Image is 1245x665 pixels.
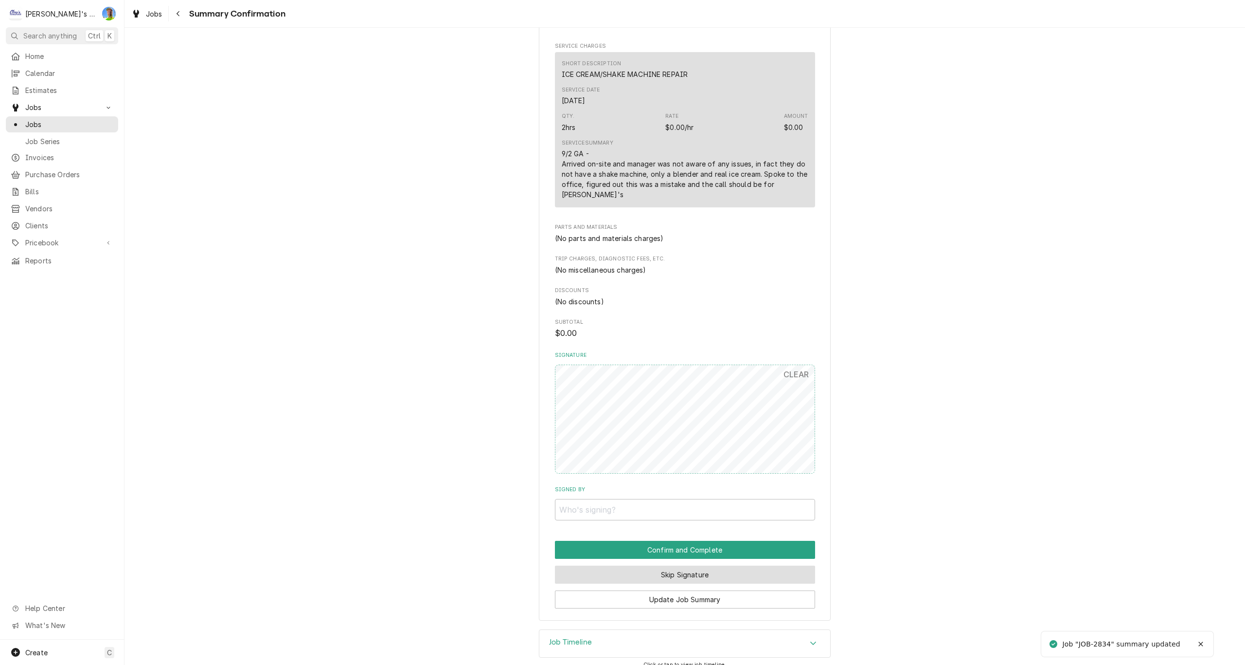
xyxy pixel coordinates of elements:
a: Invoices [6,149,118,166]
span: Summary Confirmation [186,7,285,20]
div: Greg Austin's Avatar [102,7,116,20]
label: Signed By [555,486,815,494]
span: Purchase Orders [25,169,113,180]
div: Rate [665,112,678,120]
span: Job Series [25,136,113,147]
span: Jobs [25,119,113,129]
div: Trip Charges, Diagnostic Fees, etc. [555,255,815,275]
a: Jobs [127,6,166,22]
button: Search anythingCtrlK [6,27,118,44]
span: Ctrl [88,31,101,41]
span: $0.00 [555,329,577,338]
div: GA [102,7,116,20]
div: Service Date [562,95,586,106]
a: Go to Pricebook [6,235,118,251]
span: Vendors [25,203,113,214]
button: Update Job Summary [555,591,815,609]
div: Job "JOB-2834" summary updated [1062,639,1181,649]
a: Go to Help Center [6,600,118,616]
div: Button Group [555,541,815,609]
a: Home [6,48,118,64]
span: Calendar [25,68,113,78]
span: Subtotal [555,328,815,339]
span: Trip Charges, Diagnostic Fees, etc. [555,255,815,263]
div: Discounts [555,287,815,306]
span: Jobs [25,102,99,112]
div: Line Item [555,52,815,207]
a: Go to What's New [6,617,118,633]
div: Amount [784,112,808,132]
div: Job Timeline [539,629,831,658]
div: Short Description [562,60,622,68]
span: Clients [25,221,113,231]
div: Discounts List [555,296,815,307]
div: Button Group Row [555,584,815,609]
div: Signature [555,351,815,474]
span: What's New [25,620,112,630]
div: Clay's Refrigeration's Avatar [9,7,22,20]
span: Reports [25,256,113,266]
div: Subtotal [555,318,815,339]
a: Job Series [6,133,118,149]
span: Discounts [555,287,815,295]
div: Quantity [562,112,576,132]
div: Quantity [562,122,576,132]
div: 9/2 GA - Arrived on-site and manager was not aware of any issues, in fact they do not have a shak... [562,148,808,200]
a: Jobs [6,116,118,132]
div: Service Date [562,86,600,106]
div: Service Date [562,86,600,94]
h3: Job Timeline [549,638,592,647]
label: Signature [555,351,815,359]
div: Service Charges List [555,52,815,212]
div: Short Description [562,69,688,79]
a: Reports [6,253,118,269]
div: C [9,7,22,20]
div: Price [665,122,694,132]
div: Service Charges [555,42,815,211]
div: Amount [784,112,808,120]
span: Service Charges [555,42,815,50]
div: Parts and Materials List [555,233,815,243]
a: Purchase Orders [6,166,118,183]
span: Home [25,51,113,61]
span: Parts and Materials [555,223,815,231]
a: Go to Jobs [6,99,118,115]
div: Qty. [562,112,575,120]
span: Help Center [25,603,112,613]
a: Bills [6,184,118,200]
div: Amount [784,122,803,132]
a: Clients [6,218,118,234]
span: Bills [25,186,113,197]
span: K [107,31,112,41]
button: Confirm and Complete [555,541,815,559]
button: Skip Signature [555,566,815,584]
span: Invoices [25,152,113,163]
div: Price [665,112,694,132]
div: Service Summary [562,139,613,147]
div: Short Description [562,60,688,79]
span: Jobs [146,9,162,19]
button: Accordion Details Expand Trigger [539,630,830,657]
div: [PERSON_NAME]'s Refrigeration [25,9,97,19]
div: Accordion Header [539,630,830,657]
div: Signed By [555,486,815,520]
span: Pricebook [25,238,99,248]
span: C [107,647,112,658]
div: Button Group Row [555,541,815,559]
a: Vendors [6,201,118,217]
a: Estimates [6,82,118,98]
span: Create [25,648,48,657]
a: Calendar [6,65,118,81]
div: Parts and Materials [555,223,815,243]
span: Search anything [23,31,77,41]
div: Trip Charges, Diagnostic Fees, etc. List [555,265,815,275]
button: CLEAR [778,365,815,384]
span: Subtotal [555,318,815,326]
input: Who's signing? [555,499,815,520]
button: Navigate back [171,6,186,21]
div: Button Group Row [555,559,815,584]
span: Estimates [25,85,113,95]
